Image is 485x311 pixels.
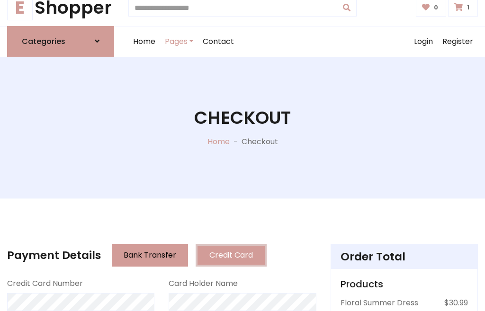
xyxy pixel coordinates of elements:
[198,26,239,57] a: Contact
[207,136,230,147] a: Home
[169,278,238,289] label: Card Holder Name
[230,136,242,147] p: -
[341,297,418,309] p: Floral Summer Dress
[22,37,65,46] h6: Categories
[7,278,83,289] label: Credit Card Number
[341,250,468,263] h4: Order Total
[409,26,438,57] a: Login
[7,26,114,57] a: Categories
[128,26,160,57] a: Home
[112,244,188,267] button: Bank Transfer
[242,136,278,147] p: Checkout
[465,3,472,12] span: 1
[438,26,478,57] a: Register
[7,249,101,262] h4: Payment Details
[341,278,468,290] h5: Products
[196,244,267,267] button: Credit Card
[444,297,468,309] p: $30.99
[194,107,291,129] h1: Checkout
[431,3,440,12] span: 0
[160,26,198,57] a: Pages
